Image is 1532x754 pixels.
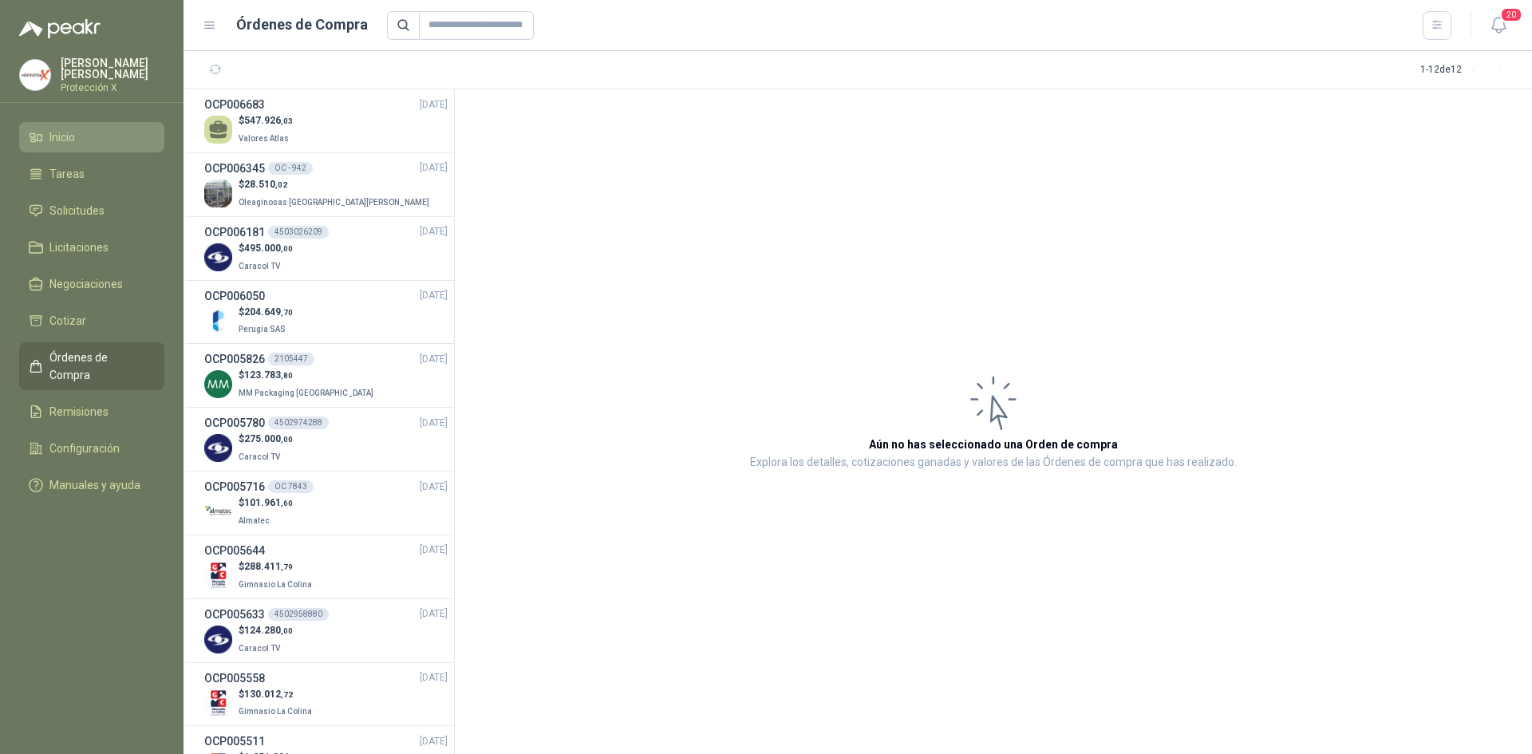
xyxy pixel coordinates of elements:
[204,562,232,590] img: Company Logo
[19,397,164,427] a: Remisiones
[204,626,232,653] img: Company Logo
[281,690,293,699] span: ,72
[420,352,448,367] span: [DATE]
[204,606,448,656] a: OCP0056334502958880[DATE] Company Logo$124.280,00Caracol TV
[204,306,232,334] img: Company Logo
[239,305,293,320] p: $
[420,670,448,685] span: [DATE]
[49,312,86,330] span: Cotizar
[204,434,232,462] img: Company Logo
[244,561,293,572] span: 288.411
[49,275,123,293] span: Negociaciones
[244,625,293,636] span: 124.280
[420,606,448,622] span: [DATE]
[239,495,293,511] p: $
[244,115,293,126] span: 547.926
[281,626,293,635] span: ,00
[268,353,314,365] div: 2105447
[239,113,293,128] p: $
[244,433,293,444] span: 275.000
[236,14,368,36] h1: Órdenes de Compra
[239,368,377,383] p: $
[19,195,164,226] a: Solicitudes
[19,306,164,336] a: Cotizar
[204,478,448,528] a: OCP005716OC 7843[DATE] Company Logo$101.961,60Almatec
[49,239,109,256] span: Licitaciones
[204,370,232,398] img: Company Logo
[281,563,293,571] span: ,79
[239,262,280,270] span: Caracol TV
[239,452,280,461] span: Caracol TV
[204,689,232,717] img: Company Logo
[239,325,286,334] span: Perugia SAS
[204,414,448,464] a: OCP0057804502974288[DATE] Company Logo$275.000,00Caracol TV
[49,202,105,219] span: Solicitudes
[204,96,265,113] h3: OCP006683
[244,689,293,700] span: 130.012
[239,580,312,589] span: Gimnasio La Colina
[204,223,448,274] a: OCP0061814503026209[DATE] Company Logo$495.000,00Caracol TV
[420,543,448,558] span: [DATE]
[49,403,109,420] span: Remisiones
[19,342,164,390] a: Órdenes de Compra
[281,116,293,125] span: ,03
[204,243,232,271] img: Company Logo
[204,669,265,687] h3: OCP005558
[239,134,289,143] span: Valores Atlas
[204,498,232,526] img: Company Logo
[869,436,1118,453] h3: Aún no has seleccionado una Orden de compra
[239,177,432,192] p: $
[19,470,164,500] a: Manuales y ayuda
[281,371,293,380] span: ,80
[1420,57,1513,83] div: 1 - 12 de 12
[204,180,232,207] img: Company Logo
[49,128,75,146] span: Inicio
[268,162,313,175] div: OC - 942
[19,232,164,263] a: Licitaciones
[420,734,448,749] span: [DATE]
[204,732,265,750] h3: OCP005511
[1484,11,1513,40] button: 20
[20,60,50,90] img: Company Logo
[420,160,448,176] span: [DATE]
[420,480,448,495] span: [DATE]
[268,226,329,239] div: 4503026209
[239,707,312,716] span: Gimnasio La Colina
[750,453,1237,472] p: Explora los detalles, cotizaciones ganadas y valores de las Órdenes de compra que has realizado.
[420,97,448,113] span: [DATE]
[49,440,120,457] span: Configuración
[239,623,293,638] p: $
[244,369,293,381] span: 123.783
[244,497,293,508] span: 101.961
[239,432,293,447] p: $
[281,244,293,253] span: ,00
[204,160,265,177] h3: OCP006345
[244,306,293,318] span: 204.649
[244,179,287,190] span: 28.510
[239,687,315,702] p: $
[239,241,293,256] p: $
[19,159,164,189] a: Tareas
[204,160,448,210] a: OCP006345OC - 942[DATE] Company Logo$28.510,02Oleaginosas [GEOGRAPHIC_DATA][PERSON_NAME]
[420,416,448,431] span: [DATE]
[204,287,448,338] a: OCP006050[DATE] Company Logo$204.649,70Perugia SAS
[281,499,293,507] span: ,60
[1500,7,1522,22] span: 20
[204,414,265,432] h3: OCP005780
[19,269,164,299] a: Negociaciones
[49,476,140,494] span: Manuales y ayuda
[204,606,265,623] h3: OCP005633
[61,83,164,93] p: Protección X
[420,288,448,303] span: [DATE]
[204,542,448,592] a: OCP005644[DATE] Company Logo$288.411,79Gimnasio La Colina
[204,350,448,401] a: OCP0058262105447[DATE] Company Logo$123.783,80MM Packaging [GEOGRAPHIC_DATA]
[281,308,293,317] span: ,70
[49,349,149,384] span: Órdenes de Compra
[244,243,293,254] span: 495.000
[204,542,265,559] h3: OCP005644
[239,559,315,574] p: $
[275,180,287,189] span: ,02
[239,198,429,207] span: Oleaginosas [GEOGRAPHIC_DATA][PERSON_NAME]
[204,223,265,241] h3: OCP006181
[239,516,270,525] span: Almatec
